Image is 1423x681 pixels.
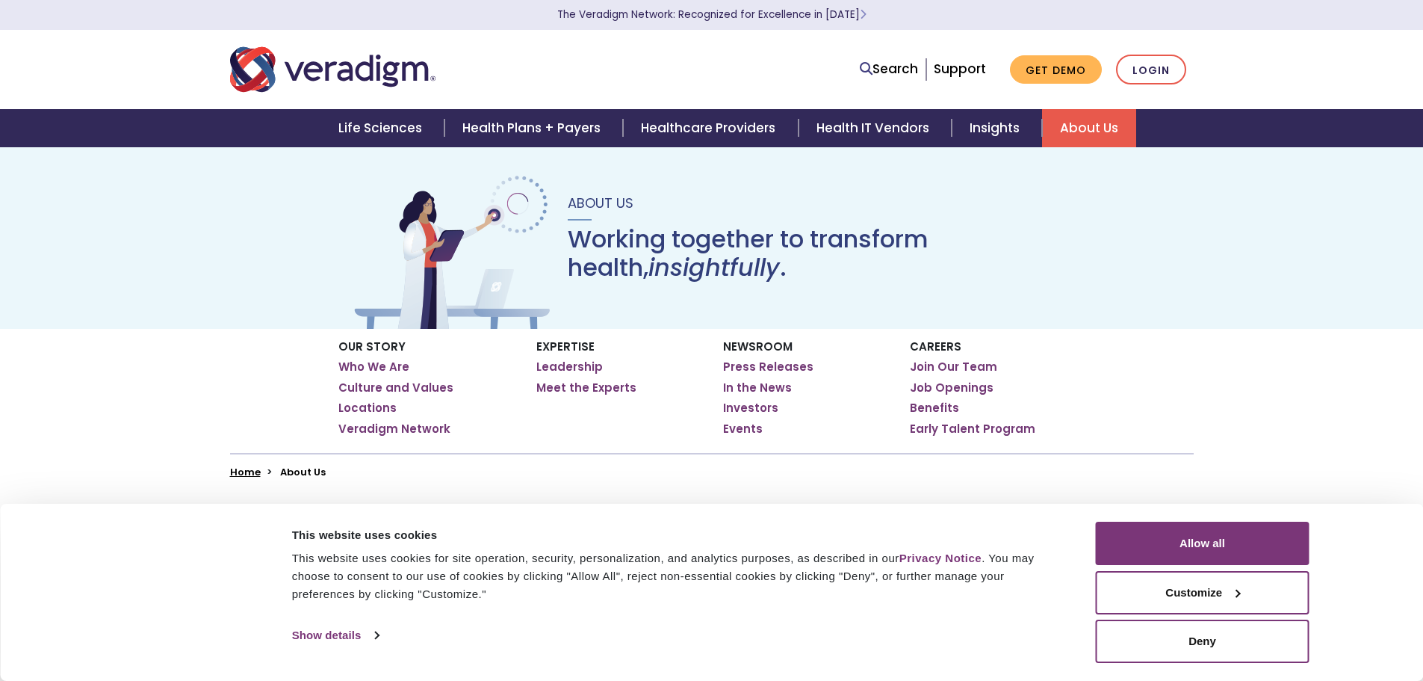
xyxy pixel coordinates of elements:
[648,250,780,284] em: insightfully
[910,360,997,375] a: Join Our Team
[799,109,952,147] a: Health IT Vendors
[338,422,450,437] a: Veradigm Network
[723,380,792,395] a: In the News
[230,45,435,94] img: Veradigm logo
[860,59,918,79] a: Search
[338,401,397,416] a: Locations
[1096,620,1309,663] button: Deny
[934,60,986,78] a: Support
[444,109,623,147] a: Health Plans + Payers
[320,109,444,147] a: Life Sciences
[623,109,798,147] a: Healthcare Providers
[723,401,778,416] a: Investors
[1042,109,1136,147] a: About Us
[557,7,866,22] a: The Veradigm Network: Recognized for Excellence in [DATE]Learn More
[568,194,633,212] span: About Us
[568,225,1073,283] h1: Working together to transform health, .
[723,422,763,437] a: Events
[910,380,993,395] a: Job Openings
[292,549,1062,603] div: This website uses cookies for site operation, security, personalization, and analytics purposes, ...
[860,7,866,22] span: Learn More
[723,360,813,375] a: Press Releases
[536,380,636,395] a: Meet the Experts
[899,552,982,564] a: Privacy Notice
[536,360,603,375] a: Leadership
[292,624,379,647] a: Show details
[1096,571,1309,614] button: Customize
[910,422,1035,437] a: Early Talent Program
[1010,55,1102,84] a: Get Demo
[910,401,959,416] a: Benefits
[338,380,453,395] a: Culture and Values
[292,526,1062,544] div: This website uses cookies
[1116,55,1186,85] a: Login
[952,109,1042,147] a: Insights
[1096,522,1309,565] button: Allow all
[338,360,409,375] a: Who We Are
[230,465,261,479] a: Home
